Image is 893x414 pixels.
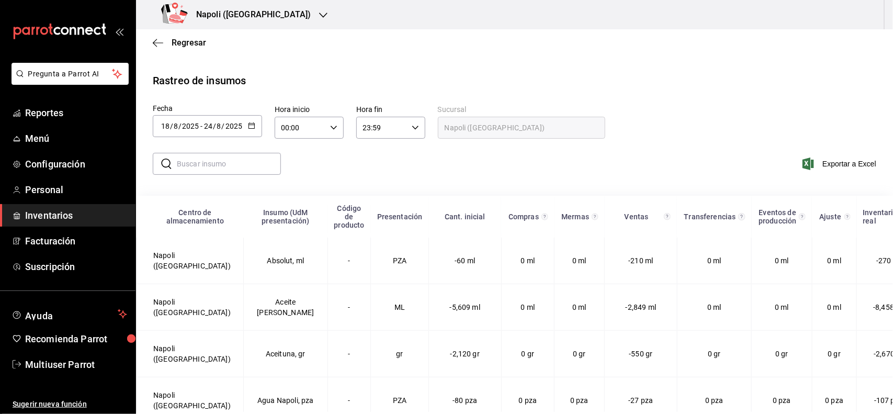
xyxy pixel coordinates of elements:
[25,183,127,197] span: Personal
[243,331,327,377] td: Aceituna, gr
[25,332,127,346] span: Recomienda Parrot
[222,122,225,130] span: /
[182,122,199,130] input: Year
[356,106,425,114] label: Hora fin
[25,357,127,372] span: Multiuser Parrot
[818,212,842,221] div: Ajuste
[334,204,364,229] div: Código de producto
[708,350,721,358] span: 0 gr
[775,303,789,311] span: 0 ml
[775,256,789,265] span: 0 ml
[799,212,806,221] svg: Total de presentación del insumo utilizado en eventos de producción en el rango de fechas selecci...
[450,350,480,358] span: -2,120 gr
[371,331,429,377] td: gr
[371,284,429,331] td: ML
[805,158,876,170] button: Exportar a Excel
[828,303,842,311] span: 0 ml
[213,122,216,130] span: /
[200,122,202,130] span: -
[25,260,127,274] span: Suscripción
[738,212,745,221] svg: Total de presentación del insumo transferido ya sea fuera o dentro de la sucursal en el rango de ...
[507,212,539,221] div: Compras
[188,8,311,21] h3: Napoli ([GEOGRAPHIC_DATA])
[161,122,170,130] input: Day
[611,212,662,221] div: Ventas
[137,284,244,331] td: Napoli ([GEOGRAPHIC_DATA])
[450,303,480,311] span: -5,609 ml
[438,106,605,114] label: Sucursal
[153,73,246,88] div: Rastreo de insumos
[173,122,178,130] input: Month
[707,256,721,265] span: 0 ml
[522,350,535,358] span: 0 gr
[217,122,222,130] input: Month
[225,122,243,130] input: Year
[683,212,736,221] div: Transferencias
[541,212,548,221] svg: Total de presentación del insumo comprado en el rango de fechas seleccionado.
[153,104,173,113] span: Fecha
[828,256,842,265] span: 0 ml
[775,350,788,358] span: 0 gr
[115,27,123,36] button: open_drawer_menu
[137,331,244,377] td: Napoli ([GEOGRAPHIC_DATA])
[572,303,586,311] span: 0 ml
[327,331,370,377] td: -
[826,396,844,405] span: 0 pza
[828,350,841,358] span: 0 gr
[153,208,238,225] div: Centro de almacenamiento
[275,106,344,114] label: Hora inicio
[377,212,423,221] div: Presentación
[250,208,321,225] div: Insumo (UdM presentación)
[178,122,182,130] span: /
[7,76,129,87] a: Pregunta a Parrot AI
[153,38,206,48] button: Regresar
[561,212,590,221] div: Mermas
[844,212,851,221] svg: Cantidad registrada mediante Ajuste manual y conteos en el rango de fechas seleccionado.
[435,212,495,221] div: Cant. inicial
[137,238,244,284] td: Napoli ([GEOGRAPHIC_DATA])
[773,396,791,405] span: 0 pza
[243,238,327,284] td: Absolut, ml
[521,256,535,265] span: 0 ml
[453,396,477,405] span: -80 pza
[25,106,127,120] span: Reportes
[707,303,721,311] span: 0 ml
[519,396,537,405] span: 0 pza
[705,396,724,405] span: 0 pza
[170,122,173,130] span: /
[664,212,671,221] svg: Total de presentación del insumo vendido en el rango de fechas seleccionado.
[13,399,127,410] span: Sugerir nueva función
[25,131,127,146] span: Menú
[25,208,127,222] span: Inventarios
[327,284,370,331] td: -
[758,208,797,225] div: Eventos de producción
[204,122,213,130] input: Day
[455,256,475,265] span: -60 ml
[573,350,586,358] span: 0 gr
[25,234,127,248] span: Facturación
[629,350,653,358] span: -550 gr
[243,284,327,331] td: Aceite [PERSON_NAME]
[28,69,112,80] span: Pregunta a Parrot AI
[177,153,281,174] input: Buscar insumo
[521,303,535,311] span: 0 ml
[629,396,653,405] span: -27 pza
[371,238,429,284] td: PZA
[327,238,370,284] td: -
[629,256,653,265] span: -210 ml
[172,38,206,48] span: Regresar
[25,308,114,320] span: Ayuda
[25,157,127,171] span: Configuración
[570,396,589,405] span: 0 pza
[572,256,586,265] span: 0 ml
[12,63,129,85] button: Pregunta a Parrot AI
[592,212,598,221] svg: Total de presentación del insumo mermado en el rango de fechas seleccionado.
[626,303,656,311] span: -2,849 ml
